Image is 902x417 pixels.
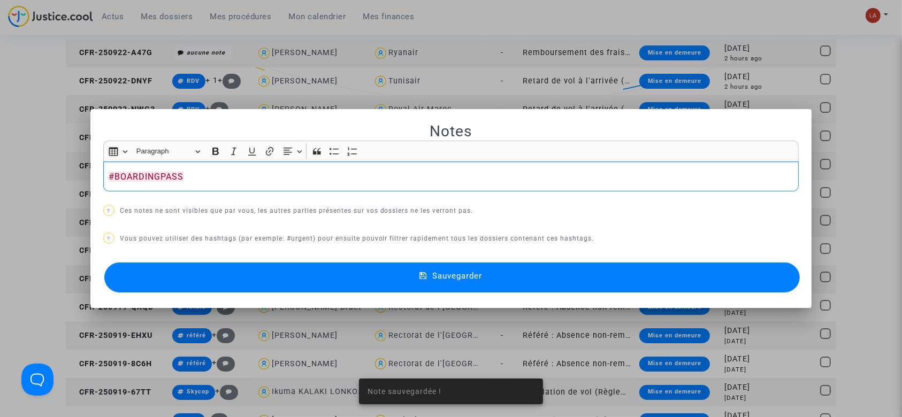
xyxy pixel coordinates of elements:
span: Paragraph [136,145,192,158]
p: Vous pouvez utiliser des hashtags (par exemple: #urgent) pour ensuite pouvoir filtrer rapidement ... [103,232,799,245]
div: Rich Text Editor, main [103,161,799,191]
span: Sauvegarder [432,271,482,281]
span: #BOARDINGPASS [109,172,184,182]
button: Paragraph [132,143,205,160]
p: Ces notes ne sont visibles que par vous, les autres parties présentes sur vos dossiers ne les ver... [103,204,799,218]
h2: Notes [103,122,799,141]
button: Sauvegarder [104,262,800,292]
iframe: Help Scout Beacon - Open [21,364,53,396]
div: Editor toolbar [103,141,799,161]
span: ? [107,208,110,214]
span: ? [107,236,110,242]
